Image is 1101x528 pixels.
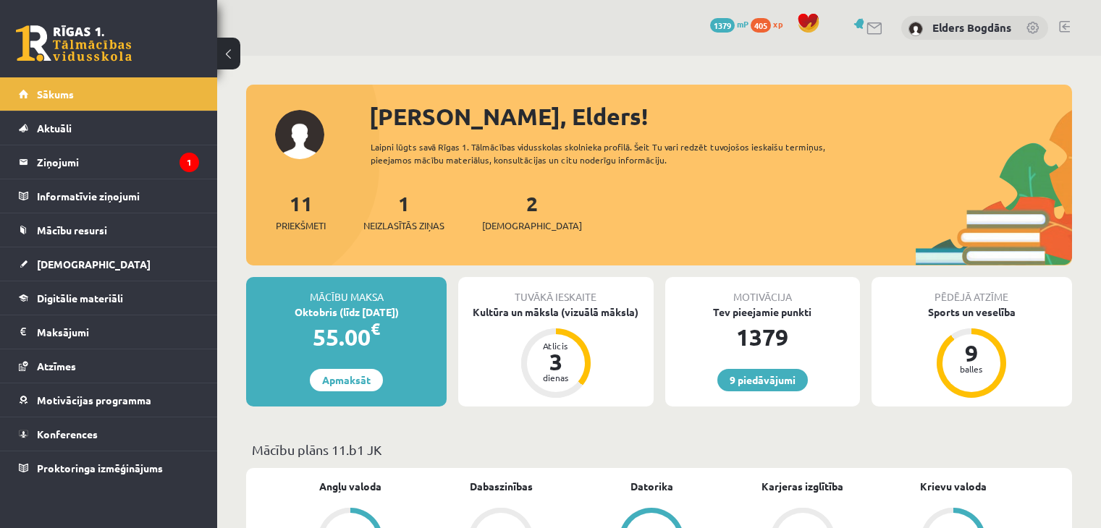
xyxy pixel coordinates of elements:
a: Digitālie materiāli [19,281,199,315]
a: Sports un veselība 9 balles [872,305,1072,400]
span: Priekšmeti [276,218,326,233]
legend: Informatīvie ziņojumi [37,179,199,213]
a: Elders Bogdāns [932,20,1011,35]
a: 405 xp [751,18,790,30]
span: 1379 [710,18,735,33]
div: Tuvākā ieskaite [458,277,653,305]
div: Mācību maksa [246,277,447,305]
div: Atlicis [534,341,578,350]
span: Aktuāli [37,122,72,135]
a: 9 piedāvājumi [717,369,808,391]
a: Konferences [19,417,199,451]
div: dienas [534,373,578,382]
a: Dabaszinības [470,479,533,494]
a: 1379 mP [710,18,748,30]
div: Oktobris (līdz [DATE]) [246,305,447,320]
span: Digitālie materiāli [37,291,123,305]
a: 1Neizlasītās ziņas [363,190,444,233]
span: 405 [751,18,771,33]
div: Motivācija [665,277,860,305]
a: Sākums [19,77,199,111]
a: 11Priekšmeti [276,190,326,233]
span: Motivācijas programma [37,393,151,406]
a: 2[DEMOGRAPHIC_DATA] [482,190,582,233]
div: Sports un veselība [872,305,1072,320]
a: Angļu valoda [319,479,381,494]
div: [PERSON_NAME], Elders! [369,99,1072,134]
img: Elders Bogdāns [908,22,923,36]
span: Proktoringa izmēģinājums [37,461,163,474]
span: Mācību resursi [37,223,107,237]
span: mP [737,18,748,30]
div: 3 [534,350,578,373]
a: Proktoringa izmēģinājums [19,451,199,485]
a: Mācību resursi [19,213,199,247]
div: Pēdējā atzīme [872,277,1072,305]
span: Atzīmes [37,359,76,372]
div: balles [950,365,993,373]
span: Sākums [37,88,74,101]
a: Atzīmes [19,349,199,383]
a: Motivācijas programma [19,383,199,417]
div: 1379 [665,320,860,354]
a: [DEMOGRAPHIC_DATA] [19,247,199,281]
a: Karjeras izglītība [762,479,843,494]
p: Mācību plāns 11.b1 JK [252,440,1066,459]
div: 9 [950,341,993,365]
div: Tev pieejamie punkti [665,305,860,320]
div: Laipni lūgts savā Rīgas 1. Tālmācības vidusskolas skolnieka profilā. Šeit Tu vari redzēt tuvojošo... [371,140,866,166]
legend: Maksājumi [37,315,199,349]
div: Kultūra un māksla (vizuālā māksla) [458,305,653,320]
a: Datorika [630,479,673,494]
a: Kultūra un māksla (vizuālā māksla) Atlicis 3 dienas [458,305,653,400]
span: [DEMOGRAPHIC_DATA] [37,257,151,271]
span: [DEMOGRAPHIC_DATA] [482,218,582,233]
a: Aktuāli [19,111,199,145]
span: xp [773,18,782,30]
span: Konferences [37,427,98,440]
a: Ziņojumi1 [19,145,199,179]
a: Apmaksāt [310,369,383,391]
a: Rīgas 1. Tālmācības vidusskola [16,25,132,61]
a: Krievu valoda [920,479,987,494]
span: € [371,318,380,339]
span: Neizlasītās ziņas [363,218,444,233]
legend: Ziņojumi [37,145,199,179]
a: Informatīvie ziņojumi [19,179,199,213]
div: 55.00 [246,320,447,354]
a: Maksājumi [19,315,199,349]
i: 1 [180,153,199,172]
